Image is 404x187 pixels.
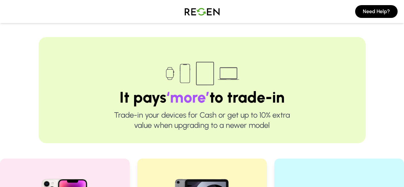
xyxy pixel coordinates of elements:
img: Trade-in devices [162,58,242,90]
p: Trade-in your devices for Cash or get up to 10% extra value when upgrading to a newer model [59,110,345,130]
button: Need Help? [355,5,398,18]
h1: It pays to trade-in [59,90,345,105]
span: ‘more’ [166,88,210,106]
img: Logo [180,3,225,20]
